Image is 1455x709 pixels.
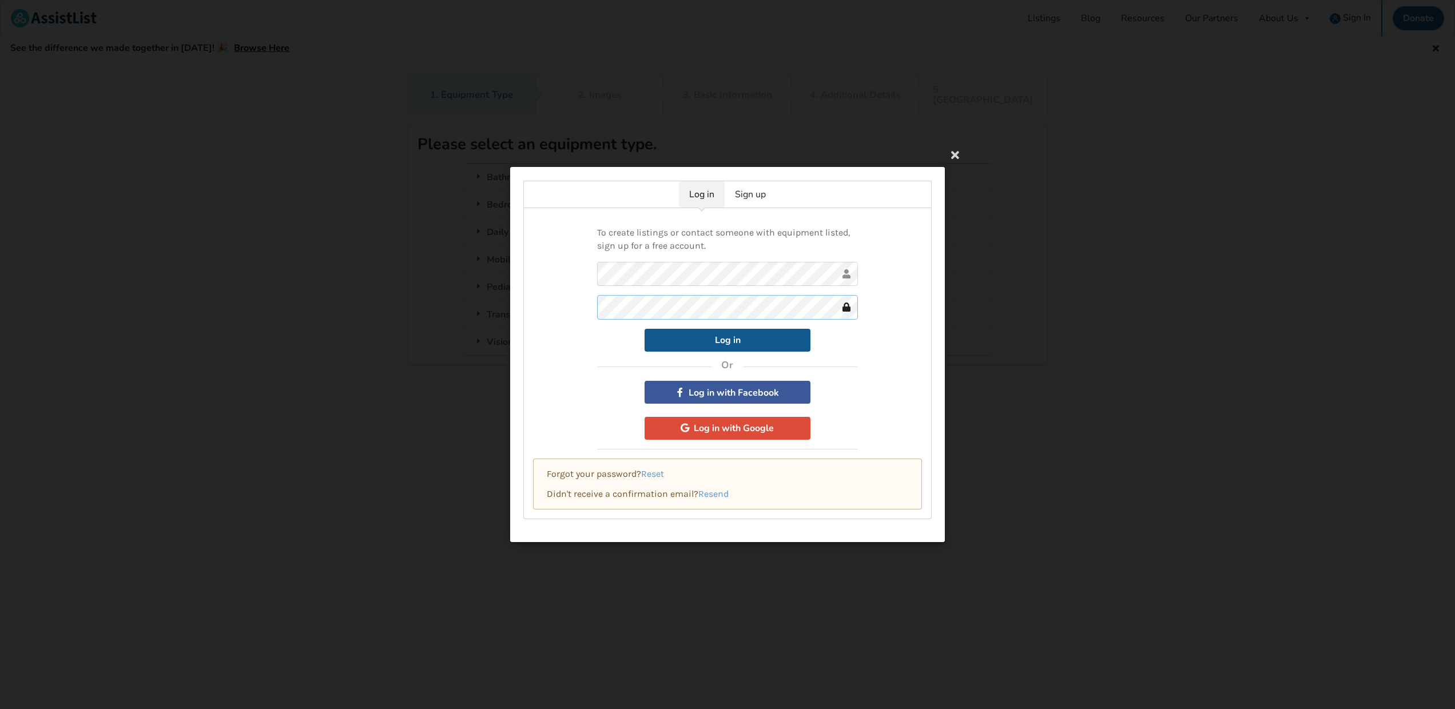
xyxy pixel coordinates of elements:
a: Reset [641,468,664,479]
p: Didn't receive a confirmation email? [547,487,908,500]
p: To create listings or contact someone with equipment listed, sign up for a free account. [597,226,858,253]
h4: Or [721,359,734,372]
p: Forgot your password? [547,468,908,481]
button: Log in with Google [645,417,810,440]
a: Sign up [725,181,776,208]
a: Log in [679,181,725,208]
a: Resend [698,488,729,499]
button: Log in [645,329,810,352]
button: Log in with Facebook [645,381,810,404]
